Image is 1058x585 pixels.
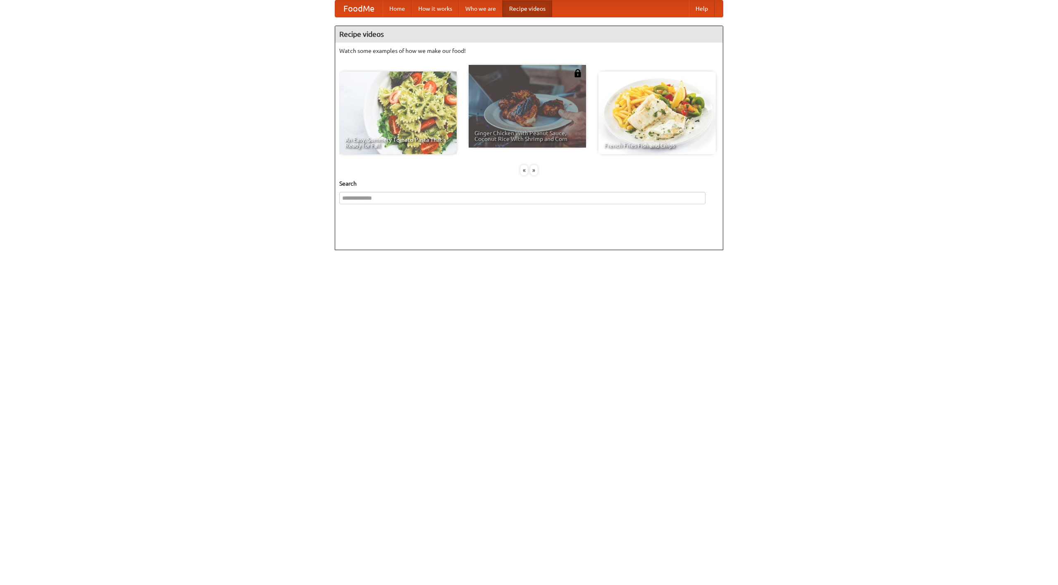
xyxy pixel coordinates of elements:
[335,0,383,17] a: FoodMe
[345,137,451,148] span: An Easy, Summery Tomato Pasta That's Ready for Fall
[335,26,723,43] h4: Recipe videos
[383,0,412,17] a: Home
[520,165,528,175] div: «
[530,165,538,175] div: »
[689,0,715,17] a: Help
[339,47,719,55] p: Watch some examples of how we make our food!
[604,143,710,148] span: French Fries Fish and Chips
[339,72,457,154] a: An Easy, Summery Tomato Pasta That's Ready for Fall
[459,0,503,17] a: Who we are
[412,0,459,17] a: How it works
[598,72,716,154] a: French Fries Fish and Chips
[574,69,582,77] img: 483408.png
[503,0,552,17] a: Recipe videos
[339,179,719,188] h5: Search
